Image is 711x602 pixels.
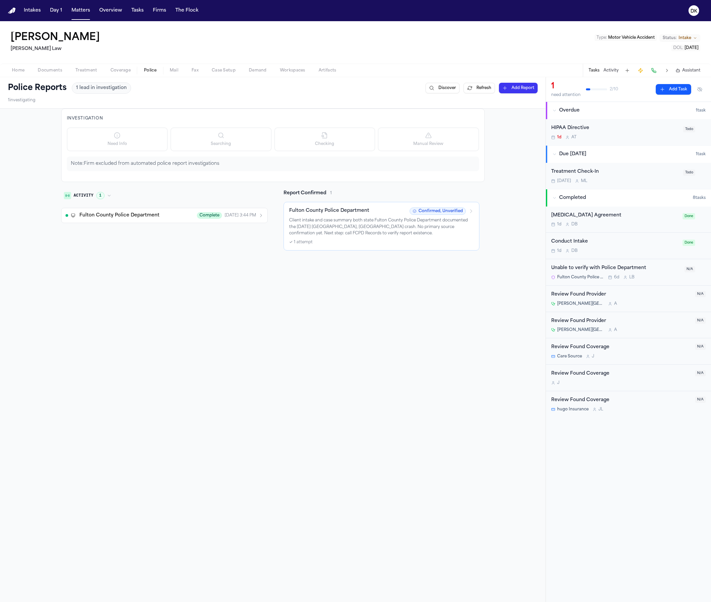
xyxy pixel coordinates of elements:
span: [DATE] [685,46,698,50]
div: Open task: Unable to verify with Police Department [546,259,711,286]
h2: [PERSON_NAME] Law [11,45,103,53]
h3: Fulton County Police Department [289,208,369,214]
span: Complete [197,212,222,219]
span: 1d [557,222,561,227]
button: Completed8tasks [546,189,711,207]
span: M L [581,178,587,184]
span: Fulton County Police Department [557,275,604,280]
span: Police [144,68,156,73]
span: [PERSON_NAME][GEOGRAPHIC_DATA] [557,301,604,306]
span: [DATE] [557,178,571,184]
span: Due [DATE] [559,151,586,158]
div: Conduct Intake [551,238,679,246]
span: 1 [96,192,105,199]
div: ✓ 1 attempt [289,240,474,245]
span: Workspaces [280,68,305,73]
button: Matters [69,5,93,17]
button: The Flock [173,5,201,17]
span: Artifacts [319,68,336,73]
span: L B [629,275,635,280]
h2: Report Confirmed [284,190,326,197]
div: Open task: Review Found Coverage [546,365,711,391]
span: Case Setup [212,68,236,73]
button: Tasks [129,5,146,17]
img: Finch Logo [8,8,16,14]
div: Treatment Check-In [551,168,679,176]
button: Overview [97,5,125,17]
div: [MEDICAL_DATA] Agreement [551,212,679,219]
button: Intakes [21,5,43,17]
span: Done [683,240,695,246]
span: A [614,301,617,306]
h1: [PERSON_NAME] [11,32,100,44]
button: Activity1 [61,190,114,201]
span: 1 task [696,152,706,157]
button: Create Immediate Task [636,66,645,75]
div: Fulton County Police DepartmentConfirmed, UnverifiedClient intake and case summary both state Ful... [284,202,479,251]
button: Fulton County Police DepartmentComplete[DATE] 3:44 PM [61,208,268,223]
span: N/A [685,266,695,272]
span: Care Source [557,354,582,359]
span: Coverage [111,68,131,73]
span: 1d [557,248,561,254]
span: Demand [249,68,267,73]
p: Note: Firm excluded from automated police report investigations [71,161,475,167]
span: J [592,354,594,359]
span: hugo Insurance [557,407,589,412]
button: Firms [150,5,169,17]
div: Open task: Review Found Coverage [546,391,711,417]
span: Todo [683,126,695,132]
a: Home [8,8,16,14]
button: Discover [425,83,460,93]
span: DOL : [673,46,684,50]
span: Status: [663,35,677,41]
div: Open task: Review Found Provider [546,286,711,312]
span: D B [571,222,578,227]
span: Type : [597,36,607,40]
div: HIPAA Directive [551,124,679,132]
span: Home [12,68,24,73]
div: Open task: Retainer Agreement [546,207,711,233]
button: Edit matter name [11,32,100,44]
div: Open task: Conduct Intake [546,233,711,259]
span: N/A [695,396,706,403]
span: Fulton County Police Department [79,212,159,219]
button: Day 1 [47,5,65,17]
span: [DATE] 3:44 PM [225,213,256,218]
button: Tasks [589,68,600,73]
button: Edit DOL: 2025-08-16 [671,45,700,51]
button: Refresh [464,83,495,93]
button: Due [DATE]1task [546,146,711,163]
span: Confirmed, Unverified [410,208,466,215]
span: Intake [679,35,691,41]
div: Open task: Review Found Provider [546,312,711,339]
span: N/A [695,291,706,297]
div: Review Found Coverage [551,344,691,351]
div: Review Found Provider [551,291,691,299]
span: Manual Review [413,141,443,147]
div: Review Found Coverage [551,396,691,404]
div: Unable to verify with Police Department [551,264,681,272]
span: Checking [315,141,334,147]
button: Assistant [676,68,700,73]
button: Add Task [623,66,632,75]
button: Checking [274,127,376,151]
span: J [557,380,559,386]
span: 2 / 10 [610,87,618,92]
div: 1 [551,81,581,92]
div: Open task: Treatment Check-In [546,163,711,189]
span: Treatment [75,68,97,73]
span: 6d [614,275,619,280]
span: Need Info [108,141,127,147]
div: Review Found Provider [551,317,691,325]
span: N/A [695,370,706,376]
span: Fax [192,68,199,73]
span: Documents [38,68,62,73]
span: [PERSON_NAME][GEOGRAPHIC_DATA] [557,327,604,333]
span: 1 task [696,108,706,113]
